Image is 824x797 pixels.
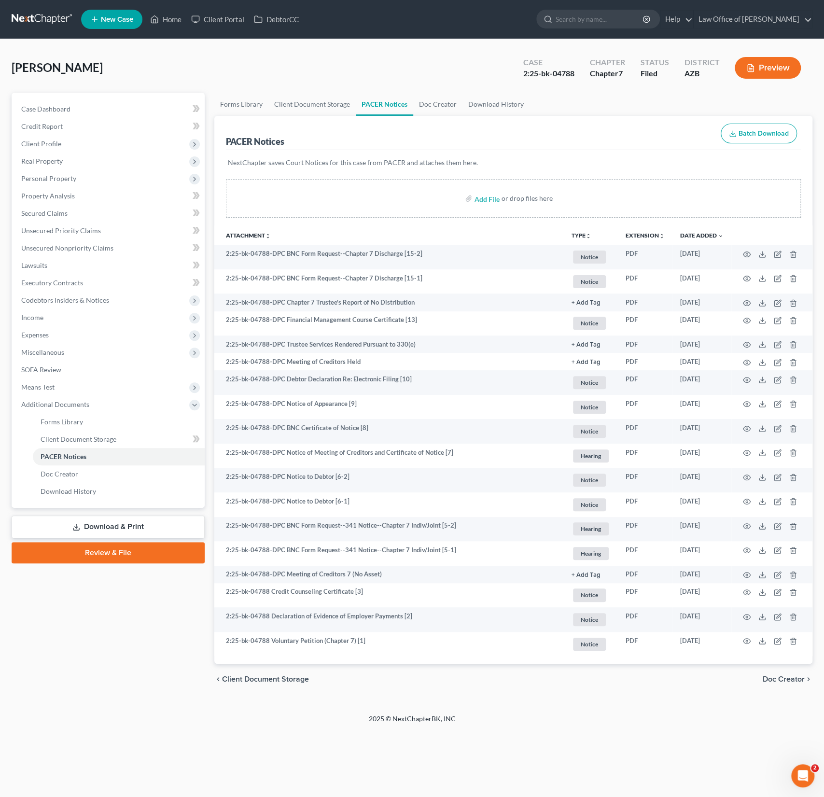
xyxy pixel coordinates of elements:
td: 2:25-bk-04788-DPC BNC Certificate of Notice [8] [214,419,564,444]
span: SOFA Review [21,365,61,374]
a: Notice [572,636,610,652]
td: 2:25-bk-04788-DPC BNC Form Request--Chapter 7 Discharge [15-1] [214,269,564,294]
span: Notice [573,425,606,438]
button: TYPEunfold_more [572,233,591,239]
td: 2:25-bk-04788-DPC Debtor Declaration Re: Electronic Filing [10] [214,370,564,395]
td: [DATE] [672,294,731,311]
span: Means Test [21,383,55,391]
a: Notice [572,315,610,331]
td: [DATE] [672,607,731,632]
div: Case [523,57,574,68]
span: Miscellaneous [21,348,64,356]
td: [DATE] [672,583,731,608]
span: Case Dashboard [21,105,70,113]
button: + Add Tag [572,342,601,348]
span: Notice [573,613,606,626]
div: Status [641,57,669,68]
span: Unsecured Nonpriority Claims [21,244,113,252]
td: 2:25-bk-04788 Declaration of Evidence of Employer Payments [2] [214,607,564,632]
div: or drop files here [501,194,552,203]
td: PDF [618,395,672,419]
td: 2:25-bk-04788-DPC Notice of Appearance [9] [214,395,564,419]
span: Notice [573,588,606,601]
div: PACER Notices [226,136,284,147]
span: Hearing [573,449,609,462]
span: Download History [41,487,96,495]
div: Good morning! To follow up on the [PERSON_NAME] issue, I think I figured out what happened. The s... [8,36,158,184]
a: Doc Creator [413,93,462,116]
span: Client Profile [21,140,61,148]
a: Client Document Storage [268,93,356,116]
a: Notice [572,274,610,290]
td: [DATE] [672,311,731,336]
td: PDF [618,492,672,517]
span: Notice [573,251,606,264]
div: Katie says… [8,287,185,434]
button: Upload attachment [46,316,54,324]
td: PDF [618,245,672,269]
span: Property Analysis [21,192,75,200]
button: Send a message… [166,312,181,328]
button: Home [151,4,169,22]
button: go back [6,4,25,22]
td: PDF [618,566,672,583]
a: + Add Tag [572,357,610,366]
p: NextChapter saves Court Notices for this case from PACER and attaches them here. [228,158,799,168]
p: The team can also help [47,12,120,22]
div: That issue is being fixed [DATE] so the invites stay being sent to the proper internal email assi... [15,141,151,179]
td: PDF [618,336,672,353]
span: 7 [618,69,623,78]
td: 2:25-bk-04788-DPC Meeting of Creditors 7 (No Asset) [214,566,564,583]
img: Profile image for Operator [28,5,43,21]
span: [PERSON_NAME] [12,60,103,74]
td: PDF [618,294,672,311]
td: 2:25-bk-04788-DPC Meeting of Creditors Held [214,353,564,370]
div: Filed [641,68,669,79]
a: Help [660,11,693,28]
td: 2:25-bk-04788-DPC Notice to Debtor [6-1] [214,492,564,517]
span: Notice [573,474,606,487]
a: PACER Notices [356,93,413,116]
div: AZB [684,68,719,79]
td: 2:25-bk-04788-DPC Notice to Debtor [6-2] [214,468,564,492]
span: Unsecured Priority Claims [21,226,101,235]
a: Client Document Storage [33,431,205,448]
div: Alexander says… [8,192,185,287]
a: Notice [572,249,610,265]
a: Unsecured Nonpriority Claims [14,239,205,257]
a: Extensionunfold_more [626,232,665,239]
a: + Add Tag [572,570,610,579]
div: Okay, thank you. Any ideas on the other issue where uploaded documents are being wiped/deleted fr... [42,198,178,274]
span: Real Property [21,157,63,165]
span: Notice [573,638,606,651]
td: 2:25-bk-04788-DPC Financial Management Course Certificate [13] [214,311,564,336]
span: Lawsuits [21,261,47,269]
td: [DATE] [672,353,731,370]
i: expand_more [718,233,724,239]
div: Okay, thank you. Any ideas on the other issue where uploaded documents are being wiped/deleted fr... [35,192,185,280]
textarea: Message… [8,296,185,312]
span: Notice [573,275,606,288]
div: Close [169,4,187,21]
span: Notice [573,401,606,414]
a: Doc Creator [33,465,205,483]
button: Emoji picker [15,316,23,324]
span: PACER Notices [41,452,86,461]
a: Notice [572,375,610,391]
td: 2:25-bk-04788-DPC BNC Form Request--341 Notice--Chapter 7 Indiv/Joint [5-2] [214,517,564,542]
td: [DATE] [672,395,731,419]
a: Forms Library [33,413,205,431]
span: Income [21,313,43,322]
i: unfold_more [265,233,271,239]
span: Executory Contracts [21,279,83,287]
button: Doc Creator chevron_right [763,675,812,683]
input: Search by name... [556,10,644,28]
a: Home [145,11,186,28]
a: Notice [572,587,610,603]
td: 2:25-bk-04788 Credit Counseling Certificate [3] [214,583,564,608]
a: PACER Notices [33,448,205,465]
i: chevron_right [805,675,812,683]
td: 2:25-bk-04788 Voluntary Petition (Chapter 7) [1] [214,632,564,657]
a: Case Dashboard [14,100,205,118]
a: Hearing [572,521,610,537]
